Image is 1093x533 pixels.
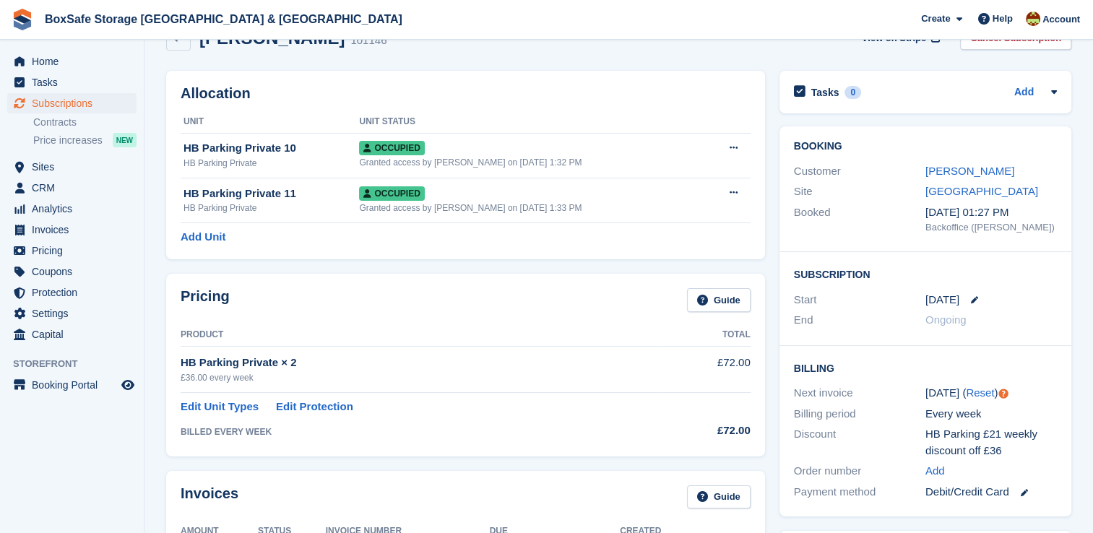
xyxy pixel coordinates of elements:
[7,178,137,198] a: menu
[997,387,1010,400] div: Tooltip anchor
[794,312,925,329] div: End
[993,12,1013,26] span: Help
[794,426,925,459] div: Discount
[7,72,137,92] a: menu
[925,292,959,308] time: 2025-08-12 00:00:00 UTC
[925,484,1057,500] div: Debit/Credit Card
[359,186,424,201] span: Occupied
[794,183,925,200] div: Site
[183,140,359,157] div: HB Parking Private 10
[966,386,994,399] a: Reset
[359,110,703,134] th: Unit Status
[925,185,1038,197] a: [GEOGRAPHIC_DATA]
[183,157,359,170] div: HB Parking Private
[794,406,925,422] div: Billing period
[7,282,137,303] a: menu
[32,375,118,395] span: Booking Portal
[32,324,118,344] span: Capital
[794,204,925,235] div: Booked
[811,86,839,99] h2: Tasks
[32,178,118,198] span: CRM
[687,288,751,312] a: Guide
[359,201,703,214] div: Granted access by [PERSON_NAME] on [DATE] 1:33 PM
[925,204,1057,221] div: [DATE] 01:27 PM
[659,347,751,392] td: £72.00
[32,93,118,113] span: Subscriptions
[32,199,118,219] span: Analytics
[181,425,659,438] div: BILLED EVERY WEEK
[181,399,259,415] a: Edit Unit Types
[181,229,225,246] a: Add Unit
[844,86,861,99] div: 0
[181,485,238,509] h2: Invoices
[921,12,950,26] span: Create
[925,463,945,480] a: Add
[659,422,751,439] div: £72.00
[32,220,118,240] span: Invoices
[32,303,118,324] span: Settings
[925,385,1057,402] div: [DATE] ( )
[32,72,118,92] span: Tasks
[183,201,359,214] div: HB Parking Private
[925,313,967,326] span: Ongoing
[7,199,137,219] a: menu
[39,7,408,31] a: BoxSafe Storage [GEOGRAPHIC_DATA] & [GEOGRAPHIC_DATA]
[119,376,137,394] a: Preview store
[12,9,33,30] img: stora-icon-8386f47178a22dfd0bd8f6a31ec36ba5ce8667c1dd55bd0f319d3a0aa187defe.svg
[359,156,703,169] div: Granted access by [PERSON_NAME] on [DATE] 1:32 PM
[181,288,230,312] h2: Pricing
[7,220,137,240] a: menu
[7,93,137,113] a: menu
[181,371,659,384] div: £36.00 every week
[794,360,1057,375] h2: Billing
[7,51,137,71] a: menu
[794,163,925,180] div: Customer
[925,220,1057,235] div: Backoffice ([PERSON_NAME])
[33,116,137,129] a: Contracts
[925,426,1057,459] div: HB Parking £21 weekly discount off £36
[7,261,137,282] a: menu
[181,355,659,371] div: HB Parking Private × 2
[794,385,925,402] div: Next invoice
[32,157,118,177] span: Sites
[925,406,1057,422] div: Every week
[794,141,1057,152] h2: Booking
[359,141,424,155] span: Occupied
[7,240,137,261] a: menu
[32,282,118,303] span: Protection
[32,51,118,71] span: Home
[33,132,137,148] a: Price increases NEW
[350,32,386,49] div: 101146
[1042,12,1080,27] span: Account
[794,266,1057,281] h2: Subscription
[32,240,118,261] span: Pricing
[181,85,751,102] h2: Allocation
[659,324,751,347] th: Total
[113,133,137,147] div: NEW
[183,186,359,202] div: HB Parking Private 11
[7,303,137,324] a: menu
[1026,12,1040,26] img: Kim
[33,134,103,147] span: Price increases
[7,157,137,177] a: menu
[925,165,1014,177] a: [PERSON_NAME]
[181,110,359,134] th: Unit
[181,324,659,347] th: Product
[13,357,144,371] span: Storefront
[794,463,925,480] div: Order number
[7,324,137,344] a: menu
[276,399,353,415] a: Edit Protection
[1014,84,1034,101] a: Add
[32,261,118,282] span: Coupons
[687,485,751,509] a: Guide
[794,484,925,500] div: Payment method
[794,292,925,308] div: Start
[7,375,137,395] a: menu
